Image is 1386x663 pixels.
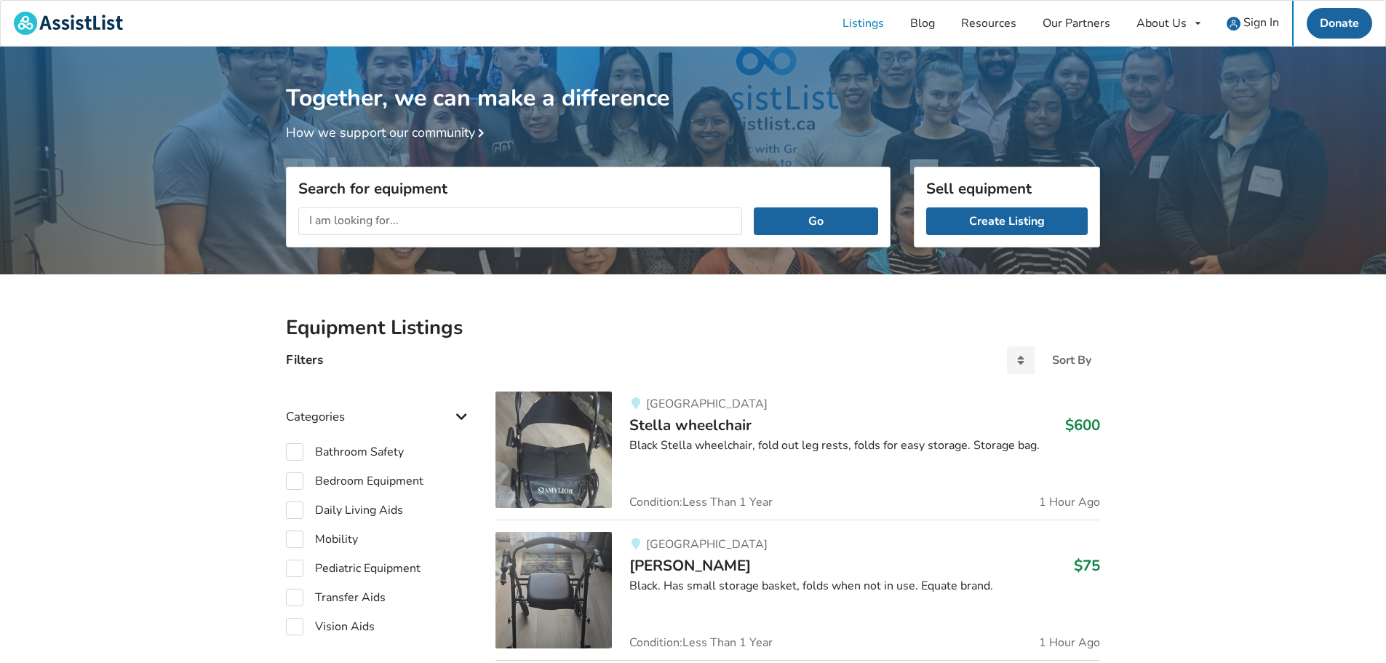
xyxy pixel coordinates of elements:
div: Categories [286,380,472,432]
h4: Filters [286,352,323,368]
label: Mobility [286,531,358,548]
a: Create Listing [926,207,1088,235]
input: I am looking for... [298,207,742,235]
a: Resources [948,1,1029,46]
span: 1 Hour Ago [1039,637,1100,648]
label: Daily Living Aids [286,501,403,519]
span: [PERSON_NAME] [629,555,751,576]
label: Transfer Aids [286,589,386,606]
span: 1 Hour Ago [1039,496,1100,508]
h1: Together, we can make a difference [286,47,1100,113]
a: How we support our community [286,124,490,141]
span: Condition: Less Than 1 Year [629,637,773,648]
span: [GEOGRAPHIC_DATA] [646,396,768,412]
label: Bedroom Equipment [286,472,423,490]
h3: $600 [1065,416,1100,434]
div: Black. Has small storage basket, folds when not in use. Equate brand. [629,578,1100,595]
button: Go [754,207,878,235]
h2: Equipment Listings [286,315,1100,341]
h3: $75 [1074,556,1100,575]
div: About Us [1136,17,1187,29]
label: Vision Aids [286,618,375,635]
label: Pediatric Equipment [286,560,421,577]
img: mobility-stella wheelchair [495,392,612,508]
a: Donate [1307,8,1372,39]
span: Sign In [1243,15,1279,31]
a: Our Partners [1029,1,1123,46]
label: Bathroom Safety [286,443,404,461]
span: Condition: Less Than 1 Year [629,496,773,508]
span: Stella wheelchair [629,415,752,435]
div: Black Stella wheelchair, fold out leg rests, folds for easy storage. Storage bag. [629,437,1100,454]
a: Blog [897,1,948,46]
a: mobility-stella wheelchair [GEOGRAPHIC_DATA]Stella wheelchair$600Black Stella wheelchair, fold ou... [495,392,1100,520]
img: assistlist-logo [14,12,123,35]
span: [GEOGRAPHIC_DATA] [646,536,768,552]
div: Sort By [1052,354,1091,366]
img: mobility-walker [495,532,612,648]
a: user icon Sign In [1214,1,1292,46]
h3: Search for equipment [298,179,878,198]
a: mobility-walker[GEOGRAPHIC_DATA][PERSON_NAME]$75Black. Has small storage basket, folds when not i... [495,520,1100,660]
a: Listings [829,1,897,46]
h3: Sell equipment [926,179,1088,198]
img: user icon [1227,17,1240,31]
